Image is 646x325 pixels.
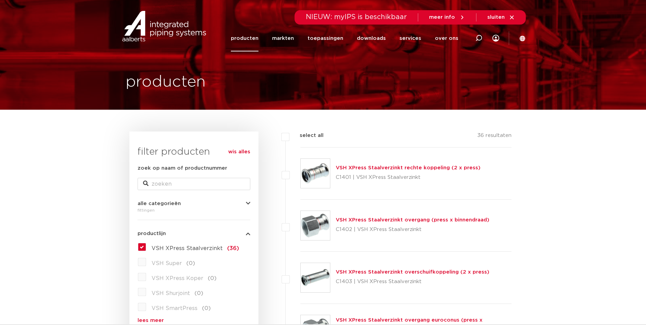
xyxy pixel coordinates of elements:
span: sluiten [487,15,505,20]
nav: Menu [231,25,458,51]
label: zoek op naam of productnummer [138,164,227,172]
a: over ons [435,25,458,51]
span: VSH SmartPress [152,306,198,311]
a: VSH XPress Staalverzinkt overschuifkoppeling (2 x press) [336,269,489,275]
span: (0) [208,276,217,281]
span: VSH XPress Staalverzinkt [152,246,223,251]
p: C1402 | VSH XPress Staalverzinkt [336,224,489,235]
a: downloads [357,25,386,51]
a: lees meer [138,318,250,323]
span: NIEUW: myIPS is beschikbaar [306,14,407,20]
span: meer info [429,15,455,20]
span: VSH Super [152,261,182,266]
img: Thumbnail for VSH XPress Staalverzinkt overschuifkoppeling (2 x press) [301,263,330,292]
a: toepassingen [308,25,343,51]
input: zoeken [138,178,250,190]
span: (0) [186,261,195,266]
a: VSH XPress Staalverzinkt rechte koppeling (2 x press) [336,165,480,170]
p: C1401 | VSH XPress Staalverzinkt [336,172,480,183]
span: alle categorieën [138,201,181,206]
a: services [399,25,421,51]
a: sluiten [487,14,515,20]
span: (36) [227,246,239,251]
a: meer info [429,14,465,20]
span: (0) [194,291,203,296]
label: select all [289,131,324,140]
button: productlijn [138,231,250,236]
span: (0) [202,306,211,311]
a: markten [272,25,294,51]
a: wis alles [228,148,250,156]
h3: filter producten [138,145,250,159]
button: alle categorieën [138,201,250,206]
img: Thumbnail for VSH XPress Staalverzinkt rechte koppeling (2 x press) [301,159,330,188]
a: producten [231,25,258,51]
span: VSH Shurjoint [152,291,190,296]
a: VSH XPress Staalverzinkt overgang (press x binnendraad) [336,217,489,222]
div: fittingen [138,206,250,214]
span: VSH XPress Koper [152,276,203,281]
span: productlijn [138,231,166,236]
h1: producten [126,71,206,93]
p: C1403 | VSH XPress Staalverzinkt [336,276,489,287]
img: Thumbnail for VSH XPress Staalverzinkt overgang (press x binnendraad) [301,211,330,240]
p: 36 resultaten [477,131,511,142]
